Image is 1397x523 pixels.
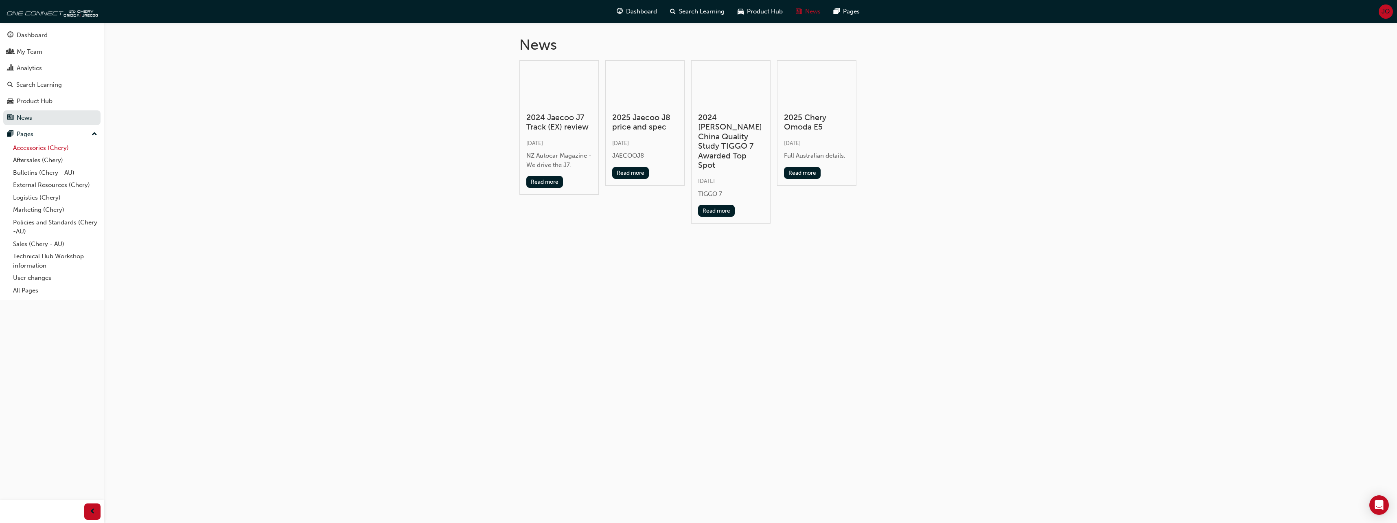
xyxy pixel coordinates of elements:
a: 2025 Jaecoo J8 price and spec[DATE]JAECOOJ8Read more [605,60,685,186]
h1: News [519,36,982,54]
span: Dashboard [626,7,657,16]
span: guage-icon [617,7,623,17]
button: Pages [3,127,101,142]
a: External Resources (Chery) [10,179,101,191]
a: Logistics (Chery) [10,191,101,204]
button: Read more [784,167,821,179]
a: News [3,110,101,125]
span: pages-icon [7,131,13,138]
a: Technical Hub Workshop information [10,250,101,272]
a: Sales (Chery - AU) [10,238,101,251]
span: search-icon [670,7,676,17]
span: news-icon [796,7,802,17]
span: JQ [1382,7,1390,16]
a: Analytics [3,61,101,76]
span: up-icon [92,129,97,140]
a: Search Learning [3,77,101,92]
span: [DATE] [784,140,801,147]
a: search-iconSearch Learning [663,3,731,20]
span: [DATE] [526,140,543,147]
div: TIGGO 7 [698,189,764,199]
span: people-icon [7,48,13,56]
h3: 2024 Jaecoo J7 Track (EX) review [526,113,592,132]
a: Accessories (Chery) [10,142,101,154]
span: prev-icon [90,507,96,517]
a: Aftersales (Chery) [10,154,101,167]
a: car-iconProduct Hub [731,3,789,20]
a: pages-iconPages [827,3,866,20]
div: Product Hub [17,97,53,106]
button: Read more [612,167,649,179]
img: oneconnect [4,3,98,20]
div: My Team [17,47,42,57]
a: Product Hub [3,94,101,109]
button: Read more [526,176,563,188]
a: User changes [10,272,101,284]
div: JAECOOJ8 [612,151,678,160]
a: All Pages [10,284,101,297]
span: car-icon [738,7,744,17]
div: Full Australian details. [784,151,850,160]
div: Analytics [17,64,42,73]
button: JQ [1379,4,1393,19]
a: 2024 [PERSON_NAME] China Quality Study TIGGO 7 Awarded Top Spot[DATE]TIGGO 7Read more [691,60,771,224]
a: Policies and Standards (Chery -AU) [10,216,101,238]
a: 2024 Jaecoo J7 Track (EX) review[DATE]NZ Autocar Magazine - We drive the J7.Read more [519,60,599,195]
span: [DATE] [698,178,715,185]
span: Product Hub [747,7,783,16]
span: pages-icon [834,7,840,17]
a: Dashboard [3,28,101,43]
div: Open Intercom Messenger [1369,495,1389,515]
a: guage-iconDashboard [610,3,663,20]
span: guage-icon [7,32,13,39]
a: My Team [3,44,101,59]
h3: 2025 Chery Omoda E5 [784,113,850,132]
h3: 2024 [PERSON_NAME] China Quality Study TIGGO 7 Awarded Top Spot [698,113,764,170]
a: news-iconNews [789,3,827,20]
span: [DATE] [612,140,629,147]
h3: 2025 Jaecoo J8 price and spec [612,113,678,132]
a: Marketing (Chery) [10,204,101,216]
a: Bulletins (Chery - AU) [10,167,101,179]
button: Read more [698,205,735,217]
span: news-icon [7,114,13,122]
a: 2025 Chery Omoda E5[DATE]Full Australian details.Read more [777,60,856,186]
span: Pages [843,7,860,16]
span: car-icon [7,98,13,105]
div: NZ Autocar Magazine - We drive the J7. [526,151,592,169]
div: Search Learning [16,80,62,90]
span: search-icon [7,81,13,89]
span: News [805,7,821,16]
div: Pages [17,130,33,139]
button: DashboardMy TeamAnalyticsSearch LearningProduct HubNews [3,26,101,127]
span: Search Learning [679,7,725,16]
span: chart-icon [7,65,13,72]
div: Dashboard [17,31,48,40]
